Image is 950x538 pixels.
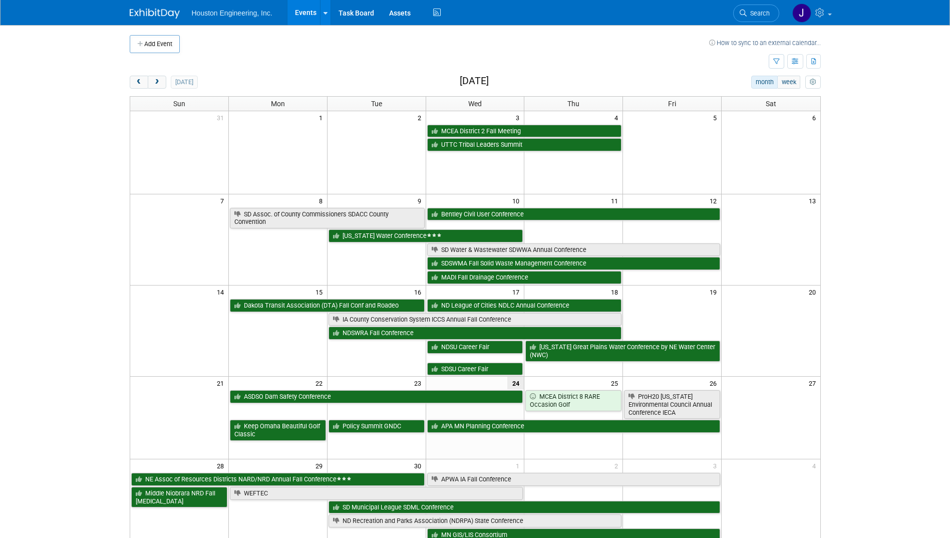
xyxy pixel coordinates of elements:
[318,194,327,207] span: 8
[314,377,327,389] span: 22
[427,420,721,433] a: APA MN Planning Conference
[808,286,820,298] span: 20
[525,390,621,411] a: MCEA District 8 RARE Occasion Golf
[709,377,721,389] span: 26
[511,286,524,298] span: 17
[460,76,489,87] h2: [DATE]
[610,194,622,207] span: 11
[567,100,579,108] span: Thu
[216,459,228,472] span: 28
[219,194,228,207] span: 7
[427,257,721,270] a: SDSWMA Fall Solid Waste Management Conference
[427,243,721,256] a: SD Water & Wastewater SDWWA Annual Conference
[216,377,228,389] span: 21
[171,76,197,89] button: [DATE]
[624,390,720,419] a: ProH20 [US_STATE] Environmental Council Annual Conference IECA
[751,76,778,89] button: month
[610,286,622,298] span: 18
[329,327,622,340] a: NDSWRA Fall Conference
[314,459,327,472] span: 29
[668,100,676,108] span: Fri
[413,377,426,389] span: 23
[130,35,180,53] button: Add Event
[329,420,425,433] a: Policy Summit GNDC
[709,194,721,207] span: 12
[805,76,820,89] button: myCustomButton
[712,459,721,472] span: 3
[507,377,524,389] span: 24
[792,4,811,23] img: Janelle Wunderlich
[329,229,523,242] a: [US_STATE] Water Conference
[314,286,327,298] span: 15
[427,363,523,376] a: SDSU Career Fair
[230,299,425,312] a: Dakota Transit Association (DTA) Fall Conf and Roadeo
[712,111,721,124] span: 5
[271,100,285,108] span: Mon
[427,341,523,354] a: NDSU Career Fair
[613,459,622,472] span: 2
[318,111,327,124] span: 1
[216,111,228,124] span: 31
[808,194,820,207] span: 13
[511,194,524,207] span: 10
[413,286,426,298] span: 16
[130,9,180,19] img: ExhibitDay
[230,420,326,440] a: Keep Omaha Beautiful Golf Classic
[371,100,382,108] span: Tue
[230,208,425,228] a: SD Assoc. of County Commissioners SDACC County Convention
[173,100,185,108] span: Sun
[525,341,720,361] a: [US_STATE] Great Plains Water Conference by NE Water Center (NWC)
[766,100,776,108] span: Sat
[427,473,721,486] a: APWA IA Fall Conference
[192,9,272,17] span: Houston Engineering, Inc.
[329,313,622,326] a: IA County Conservation System ICCS Annual Fall Conference
[427,208,721,221] a: Bentley Civil User Conference
[413,459,426,472] span: 30
[733,5,779,22] a: Search
[230,487,523,500] a: WEFTEC
[468,100,482,108] span: Wed
[811,111,820,124] span: 6
[148,76,166,89] button: next
[515,459,524,472] span: 1
[417,194,426,207] span: 9
[747,10,770,17] span: Search
[709,39,821,47] a: How to sync to an external calendar...
[216,286,228,298] span: 14
[427,271,622,284] a: MADI Fall Drainage Conference
[808,377,820,389] span: 27
[777,76,800,89] button: week
[427,138,622,151] a: UTTC Tribal Leaders Summit
[130,76,148,89] button: prev
[427,125,622,138] a: MCEA District 2 Fall Meeting
[610,377,622,389] span: 25
[427,299,622,312] a: ND League of Cities NDLC Annual Conference
[131,473,425,486] a: NE Assoc of Resources Districts NARD/NRD Annual Fall Conference
[709,286,721,298] span: 19
[230,390,523,403] a: ASDSO Dam Safety Conference
[329,514,622,527] a: ND Recreation and Parks Association (NDRPA) State Conference
[613,111,622,124] span: 4
[515,111,524,124] span: 3
[417,111,426,124] span: 2
[329,501,720,514] a: SD Municipal League SDML Conference
[131,487,227,507] a: Middle Niobrara NRD Fall [MEDICAL_DATA]
[811,459,820,472] span: 4
[810,79,816,86] i: Personalize Calendar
